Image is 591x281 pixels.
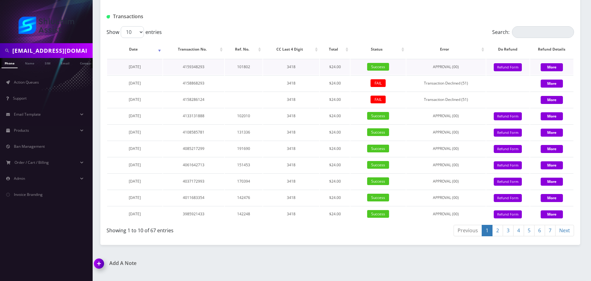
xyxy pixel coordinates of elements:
td: 102010 [225,108,262,124]
td: 3418 [263,173,319,189]
td: 3418 [263,108,319,124]
th: Transaction No.: activate to sort column ascending [163,40,224,58]
a: Previous [454,225,482,236]
span: Success [367,194,389,201]
a: 4 [513,225,524,236]
span: Order / Cart / Billing [15,160,49,165]
select: Showentries [121,26,144,38]
a: Next [555,225,574,236]
td: 4061642713 [163,157,224,173]
span: [DATE] [129,64,141,69]
label: Search: [492,26,574,38]
span: FAIL [371,79,386,87]
td: $24.00 [320,173,350,189]
td: $24.00 [320,124,350,140]
span: Success [367,63,389,71]
a: 1 [482,225,492,236]
td: APPROVAL (00) [406,59,485,75]
td: $24.00 [320,190,350,205]
span: Email Template [14,112,41,117]
button: More [541,161,563,169]
td: Transaction Declined (51) [406,75,485,91]
td: 3985921433 [163,206,224,222]
button: Refund Form [494,63,522,72]
span: Action Queues [14,80,39,85]
button: More [541,80,563,88]
td: APPROVAL (00) [406,141,485,156]
span: [DATE] [129,211,141,217]
td: 4158868293 [163,75,224,91]
span: Products [14,128,29,133]
td: 4133131888 [163,108,224,124]
th: Date: activate to sort column ascending [107,40,162,58]
span: Support [13,96,27,101]
td: Transaction Declined (51) [406,92,485,107]
th: Refund Details [530,40,573,58]
span: Success [367,177,389,185]
label: Show entries [107,26,162,38]
a: SIM [42,58,53,68]
span: [DATE] [129,81,141,86]
td: APPROVAL (00) [406,190,485,205]
td: APPROVAL (00) [406,124,485,140]
span: [DATE] [129,97,141,102]
a: 7 [545,225,555,236]
a: 2 [492,225,503,236]
th: Total: activate to sort column ascending [320,40,350,58]
img: Shluchim Assist [19,17,74,34]
button: More [541,145,563,153]
span: Success [367,112,389,120]
button: More [541,194,563,202]
th: Error: activate to sort column ascending [406,40,485,58]
div: Showing 1 to 10 of 67 entries [107,224,336,234]
td: 4037172993 [163,173,224,189]
span: [DATE] [129,113,141,118]
td: 3418 [263,92,319,107]
td: 3418 [263,141,319,156]
a: 5 [524,225,534,236]
span: Success [367,161,389,169]
td: 131336 [225,124,262,140]
span: Invoice Branding [14,192,43,197]
span: [DATE] [129,179,141,184]
td: $24.00 [320,108,350,124]
button: More [541,178,563,186]
th: Status: activate to sort column ascending [350,40,406,58]
button: Refund Form [494,210,522,219]
h1: Add A Note [94,260,336,266]
span: FAIL [371,96,386,103]
td: APPROVAL (00) [406,206,485,222]
a: Phone [2,58,18,68]
a: 6 [534,225,545,236]
td: $24.00 [320,92,350,107]
td: 142476 [225,190,262,205]
td: 3418 [263,59,319,75]
td: 3418 [263,124,319,140]
a: Name [22,58,37,68]
button: More [541,210,563,218]
td: APPROVAL (00) [406,108,485,124]
td: APPROVAL (00) [406,173,485,189]
button: Refund Form [494,194,522,202]
span: Admin [14,176,25,181]
button: More [541,129,563,137]
span: [DATE] [129,195,141,200]
button: Refund Form [494,145,522,153]
td: 170394 [225,173,262,189]
td: 151453 [225,157,262,173]
td: 4085217299 [163,141,224,156]
a: Email [58,58,73,68]
td: 4158286124 [163,92,224,107]
span: [DATE] [129,162,141,167]
td: $24.00 [320,206,350,222]
span: Success [367,210,389,218]
button: More [541,63,563,71]
span: Success [367,145,389,152]
td: 101802 [225,59,262,75]
td: 4011683354 [163,190,224,205]
td: 4159348293 [163,59,224,75]
td: APPROVAL (00) [406,157,485,173]
th: Ref. No.: activate to sort column ascending [225,40,262,58]
a: 3 [503,225,513,236]
td: 3418 [263,190,319,205]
